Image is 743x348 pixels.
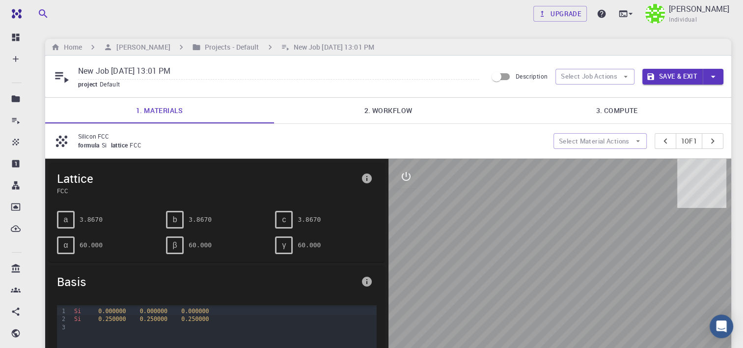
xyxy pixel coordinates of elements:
[74,308,81,315] span: Si
[80,236,103,254] pre: 60.000
[111,141,130,149] span: lattice
[98,316,126,322] span: 0.250000
[710,315,733,338] div: Open Intercom Messenger
[502,98,731,123] a: 3. Compute
[20,7,55,16] span: Support
[642,69,703,85] button: Save & Exit
[102,141,111,149] span: Si
[290,42,374,53] h6: New Job [DATE] 13:01 PM
[57,171,357,186] span: Lattice
[201,42,259,53] h6: Projects - Default
[553,133,647,149] button: Select Material Actions
[181,308,209,315] span: 0.000000
[669,15,697,25] span: Individual
[78,80,100,88] span: project
[74,316,81,322] span: Si
[130,141,145,149] span: FCC
[45,98,274,123] a: 1. Materials
[57,307,67,315] div: 1
[78,141,102,149] span: formula
[140,308,167,315] span: 0.000000
[49,42,376,53] nav: breadcrumb
[140,316,167,322] span: 0.250000
[173,241,177,250] span: β
[555,69,634,85] button: Select Job Actions
[645,4,665,24] img: Brandon Pedroza-Rojas
[189,236,212,254] pre: 60.000
[357,169,377,188] button: info
[100,80,124,88] span: Default
[8,9,22,19] img: logo
[98,308,126,315] span: 0.000000
[298,236,321,254] pre: 60.000
[282,241,286,250] span: γ
[669,3,729,15] p: [PERSON_NAME]
[57,323,67,331] div: 3
[282,215,286,224] span: c
[181,316,209,322] span: 0.250000
[655,133,724,149] div: pager
[57,274,357,290] span: Basis
[63,241,68,250] span: α
[676,133,703,149] button: 1of1
[112,42,170,53] h6: [PERSON_NAME]
[533,6,587,22] a: Upgrade
[189,211,212,228] pre: 3.8670
[57,186,357,195] span: FCC
[64,215,68,224] span: a
[298,211,321,228] pre: 3.8670
[173,215,177,224] span: b
[516,72,548,80] span: Description
[274,98,503,123] a: 2. Workflow
[78,132,546,141] p: Silicon FCC
[80,211,103,228] pre: 3.8670
[357,272,377,291] button: info
[57,315,67,323] div: 2
[60,42,82,53] h6: Home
